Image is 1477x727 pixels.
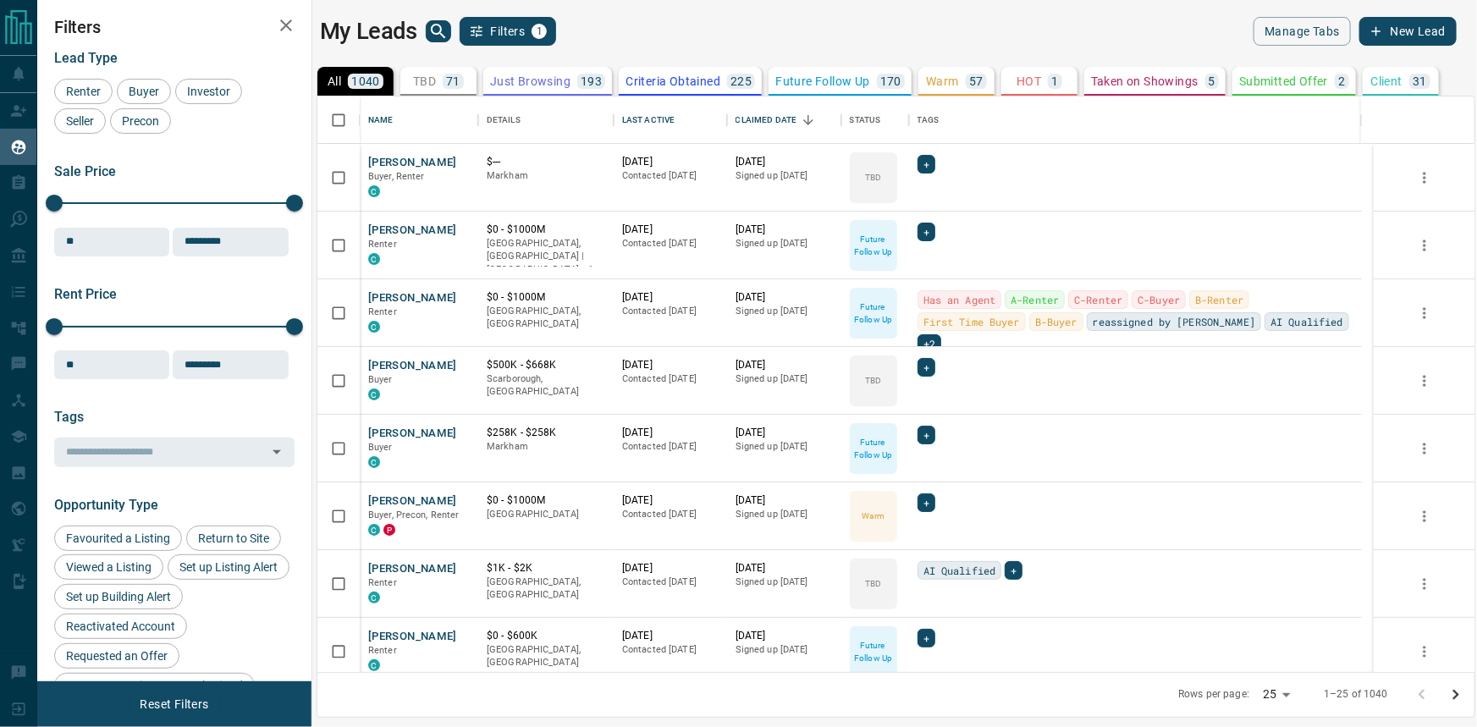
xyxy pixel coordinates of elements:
[923,494,929,511] span: +
[60,620,181,633] span: Reactivated Account
[622,426,719,440] p: [DATE]
[1324,687,1388,702] p: 1–25 of 1040
[1412,300,1437,326] button: more
[1412,639,1437,664] button: more
[1051,75,1058,87] p: 1
[487,96,521,144] div: Details
[1017,75,1041,87] p: HOT
[487,426,605,440] p: $258K - $258K
[1359,17,1457,46] button: New Lead
[368,524,380,536] div: condos.ca
[923,630,929,647] span: +
[60,531,176,545] span: Favourited a Listing
[328,75,341,87] p: All
[622,96,675,144] div: Last Active
[851,233,896,258] p: Future Follow Up
[192,531,275,545] span: Return to Site
[736,576,833,589] p: Signed up [DATE]
[736,237,833,251] p: Signed up [DATE]
[622,358,719,372] p: [DATE]
[368,239,397,250] span: Renter
[174,560,284,574] span: Set up Listing Alert
[487,237,605,277] p: Toronto
[487,508,605,521] p: [GEOGRAPHIC_DATA]
[909,96,1362,144] div: Tags
[168,554,289,580] div: Set up Listing Alert
[926,75,959,87] p: Warm
[918,629,935,647] div: +
[446,75,460,87] p: 71
[1270,313,1343,330] span: AI Qualified
[622,305,719,318] p: Contacted [DATE]
[736,96,797,144] div: Claimed Date
[622,493,719,508] p: [DATE]
[1195,291,1243,308] span: B-Renter
[622,643,719,657] p: Contacted [DATE]
[478,96,614,144] div: Details
[865,374,881,387] p: TBD
[1439,678,1473,712] button: Go to next page
[1412,436,1437,461] button: more
[175,79,242,104] div: Investor
[1254,17,1350,46] button: Manage Tabs
[736,305,833,318] p: Signed up [DATE]
[368,306,397,317] span: Renter
[1256,682,1297,707] div: 25
[622,561,719,576] p: [DATE]
[54,286,117,302] span: Rent Price
[614,96,727,144] div: Last Active
[918,223,935,241] div: +
[487,372,605,399] p: Scarborough, [GEOGRAPHIC_DATA]
[129,690,219,719] button: Reset Filters
[368,290,457,306] button: [PERSON_NAME]
[110,108,171,134] div: Precon
[533,25,545,37] span: 1
[918,426,935,444] div: +
[851,639,896,664] p: Future Follow Up
[368,171,425,182] span: Buyer, Renter
[368,659,380,671] div: condos.ca
[368,358,457,374] button: [PERSON_NAME]
[54,584,183,609] div: Set up Building Alert
[1035,313,1077,330] span: B-Buyer
[1011,291,1059,308] span: A-Renter
[1239,75,1328,87] p: Submitted Offer
[368,155,457,171] button: [PERSON_NAME]
[60,85,107,98] span: Renter
[181,85,236,98] span: Investor
[736,223,833,237] p: [DATE]
[1412,504,1437,529] button: more
[487,493,605,508] p: $0 - $1000M
[265,440,289,464] button: Open
[54,163,116,179] span: Sale Price
[460,17,557,46] button: Filters1
[60,590,177,603] span: Set up Building Alert
[622,576,719,589] p: Contacted [DATE]
[622,629,719,643] p: [DATE]
[490,75,570,87] p: Just Browsing
[622,237,719,251] p: Contacted [DATE]
[117,79,171,104] div: Buyer
[1093,313,1255,330] span: reassigned by [PERSON_NAME]
[487,358,605,372] p: $500K - $668K
[1091,75,1199,87] p: Taken on Showings
[54,673,255,698] div: Pre-Construction Form Submitted
[487,223,605,237] p: $0 - $1000M
[626,75,720,87] p: Criteria Obtained
[487,576,605,602] p: [GEOGRAPHIC_DATA], [GEOGRAPHIC_DATA]
[487,561,605,576] p: $1K - $2K
[54,108,106,134] div: Seller
[736,426,833,440] p: [DATE]
[54,79,113,104] div: Renter
[1005,561,1022,580] div: +
[54,554,163,580] div: Viewed a Listing
[186,526,281,551] div: Return to Site
[487,290,605,305] p: $0 - $1000M
[850,96,881,144] div: Status
[622,372,719,386] p: Contacted [DATE]
[487,643,605,669] p: [GEOGRAPHIC_DATA], [GEOGRAPHIC_DATA]
[487,440,605,454] p: Markham
[368,253,380,265] div: condos.ca
[351,75,380,87] p: 1040
[426,20,451,42] button: search button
